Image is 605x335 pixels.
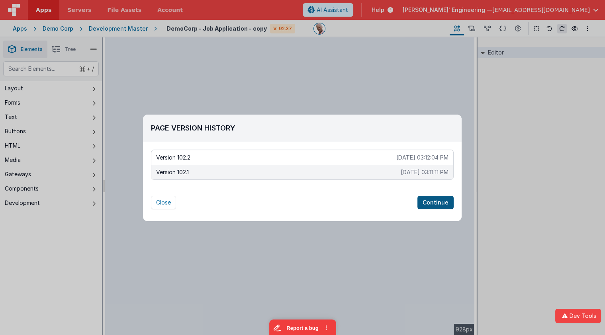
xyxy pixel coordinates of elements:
[555,309,601,323] button: Dev Tools
[396,154,448,162] p: [DATE] 03:12:04 PM
[151,123,454,134] h2: Page Version History
[417,196,454,209] button: Continue
[151,196,176,209] button: Close
[156,168,401,176] p: Version 102.1
[401,168,448,176] p: [DATE] 03:11:11 PM
[156,154,396,162] p: Version 102.2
